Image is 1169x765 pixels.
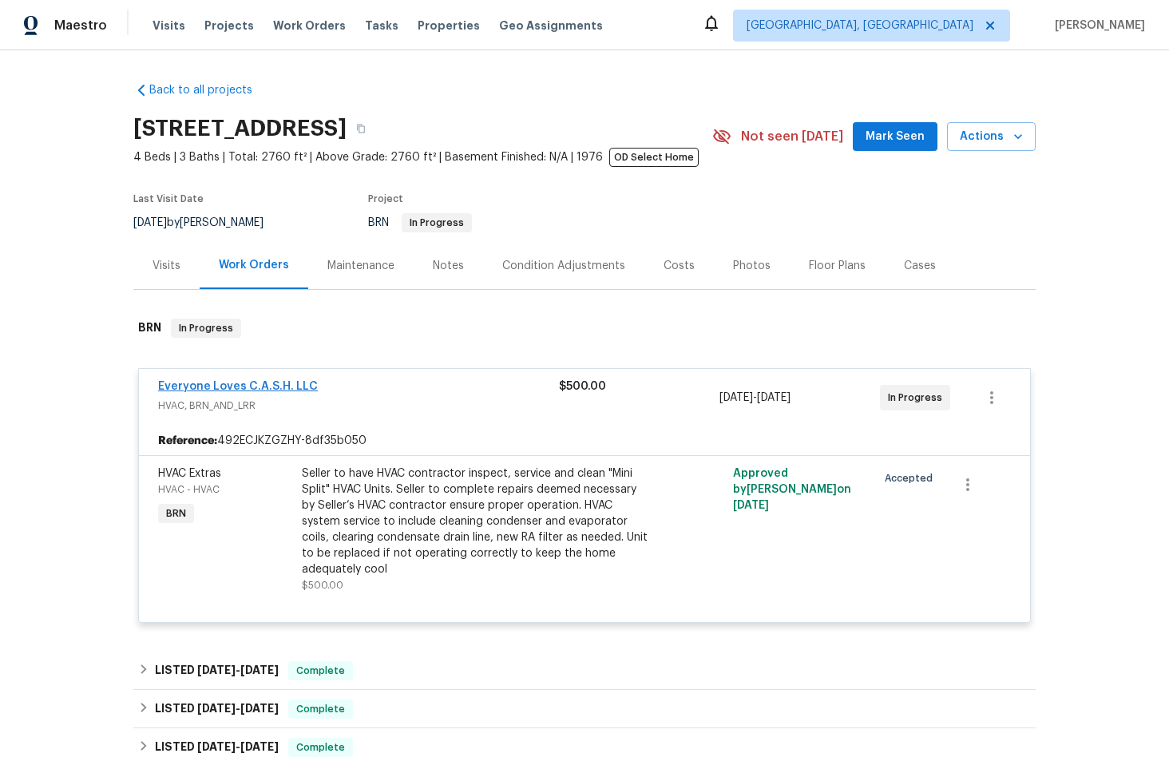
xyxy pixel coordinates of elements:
[197,664,236,676] span: [DATE]
[664,258,695,274] div: Costs
[153,258,180,274] div: Visits
[885,470,939,486] span: Accepted
[133,213,283,232] div: by [PERSON_NAME]
[153,18,185,34] span: Visits
[403,218,470,228] span: In Progress
[273,18,346,34] span: Work Orders
[160,505,192,521] span: BRN
[133,652,1036,690] div: LISTED [DATE]-[DATE]Complete
[365,20,398,31] span: Tasks
[240,664,279,676] span: [DATE]
[197,741,236,752] span: [DATE]
[197,703,236,714] span: [DATE]
[960,127,1023,147] span: Actions
[904,258,936,274] div: Cases
[368,217,472,228] span: BRN
[853,122,937,152] button: Mark Seen
[197,664,279,676] span: -
[347,114,375,143] button: Copy Address
[302,581,343,590] span: $500.00
[290,663,351,679] span: Complete
[368,194,403,204] span: Project
[219,257,289,273] div: Work Orders
[757,392,791,403] span: [DATE]
[155,700,279,719] h6: LISTED
[719,392,753,403] span: [DATE]
[133,149,712,165] span: 4 Beds | 3 Baths | Total: 2760 ft² | Above Grade: 2760 ft² | Basement Finished: N/A | 1976
[733,468,851,511] span: Approved by [PERSON_NAME] on
[609,148,699,167] span: OD Select Home
[240,703,279,714] span: [DATE]
[133,82,287,98] a: Back to all projects
[158,381,318,392] a: Everyone Loves C.A.S.H. LLC
[747,18,973,34] span: [GEOGRAPHIC_DATA], [GEOGRAPHIC_DATA]
[947,122,1036,152] button: Actions
[133,690,1036,728] div: LISTED [DATE]-[DATE]Complete
[155,661,279,680] h6: LISTED
[158,468,221,479] span: HVAC Extras
[139,426,1030,455] div: 492ECJKZGZHY-8df35b050
[133,194,204,204] span: Last Visit Date
[290,739,351,755] span: Complete
[158,398,559,414] span: HVAC, BRN_AND_LRR
[133,303,1036,354] div: BRN In Progress
[197,741,279,752] span: -
[172,320,240,336] span: In Progress
[302,466,652,577] div: Seller to have HVAC contractor inspect, service and clean "Mini Split" HVAC Units. Seller to comp...
[433,258,464,274] div: Notes
[204,18,254,34] span: Projects
[327,258,394,274] div: Maintenance
[741,129,843,145] span: Not seen [DATE]
[158,485,220,494] span: HVAC - HVAC
[1048,18,1145,34] span: [PERSON_NAME]
[502,258,625,274] div: Condition Adjustments
[499,18,603,34] span: Geo Assignments
[809,258,866,274] div: Floor Plans
[888,390,949,406] span: In Progress
[155,738,279,757] h6: LISTED
[290,701,351,717] span: Complete
[866,127,925,147] span: Mark Seen
[197,703,279,714] span: -
[158,433,217,449] b: Reference:
[133,217,167,228] span: [DATE]
[733,500,769,511] span: [DATE]
[719,390,791,406] span: -
[240,741,279,752] span: [DATE]
[138,319,161,338] h6: BRN
[133,121,347,137] h2: [STREET_ADDRESS]
[733,258,771,274] div: Photos
[54,18,107,34] span: Maestro
[418,18,480,34] span: Properties
[559,381,606,392] span: $500.00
